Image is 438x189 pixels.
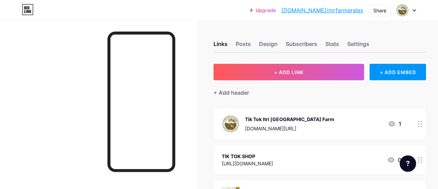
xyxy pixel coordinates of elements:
[222,115,240,133] img: Tik Tok Itri Italy Farm
[373,7,386,14] div: Share
[370,64,426,80] div: + ADD EMBED
[245,125,334,132] div: [DOMAIN_NAME][URL]
[214,64,364,80] button: + ADD LINK
[387,156,401,164] div: 0
[388,120,401,128] div: 1
[347,40,369,52] div: Settings
[236,40,251,52] div: Posts
[222,153,273,160] div: TIK TOK SHOP
[250,8,276,13] a: Upgrade
[214,88,249,97] div: + Add header
[245,116,334,123] div: Tik Tok Itri [GEOGRAPHIC_DATA] Farm
[259,40,278,52] div: Design
[286,40,317,52] div: Subscribers
[325,40,339,52] div: Stats
[274,69,304,75] span: + ADD LINK
[214,40,228,52] div: Links
[396,4,409,17] img: itrifarmusa
[222,160,273,167] div: [URL][DOMAIN_NAME]
[281,6,363,14] a: [DOMAIN_NAME]/mrfarmeralex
